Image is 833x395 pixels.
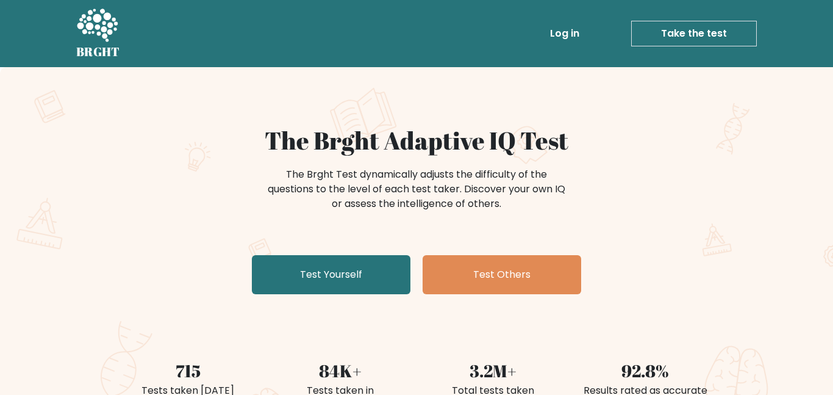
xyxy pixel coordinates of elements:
[545,21,584,46] a: Log in
[119,358,257,383] div: 715
[119,126,714,155] h1: The Brght Adaptive IQ Test
[76,5,120,62] a: BRGHT
[631,21,757,46] a: Take the test
[576,358,714,383] div: 92.8%
[252,255,410,294] a: Test Yourself
[424,358,562,383] div: 3.2M+
[271,358,409,383] div: 84K+
[264,167,569,211] div: The Brght Test dynamically adjusts the difficulty of the questions to the level of each test take...
[76,45,120,59] h5: BRGHT
[423,255,581,294] a: Test Others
